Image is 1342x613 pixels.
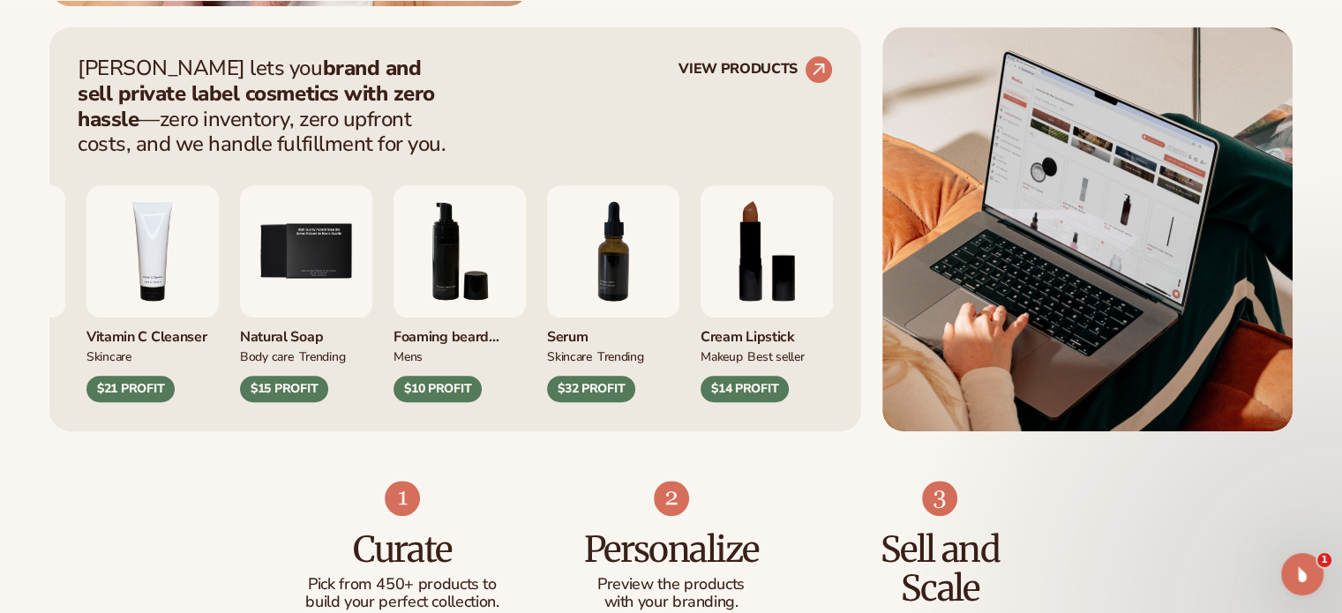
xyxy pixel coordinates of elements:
[547,376,635,402] div: $32 PROFIT
[922,481,957,516] img: Shopify Image 9
[394,347,423,365] div: mens
[394,185,526,318] img: Foaming beard wash.
[240,347,294,365] div: BODY Care
[882,27,1293,431] img: Shopify Image 5
[394,376,482,402] div: $10 PROFIT
[1317,553,1331,567] span: 1
[547,185,679,402] div: 7 / 9
[1281,553,1323,595] iframe: Intercom live chat
[678,56,833,84] a: VIEW PRODUCTS
[86,185,219,318] img: Vitamin c cleanser.
[86,376,175,402] div: $21 PROFIT
[394,318,526,347] div: Foaming beard wash
[547,318,679,347] div: Serum
[701,376,789,402] div: $14 PROFIT
[86,347,131,365] div: Skincare
[78,54,435,133] strong: brand and sell private label cosmetics with zero hassle
[572,530,770,569] h3: Personalize
[299,347,346,365] div: TRENDING
[86,185,219,402] div: 4 / 9
[304,530,502,569] h3: Curate
[572,594,770,611] p: with your branding.
[385,481,420,516] img: Shopify Image 7
[654,481,689,516] img: Shopify Image 8
[572,576,770,594] p: Preview the products
[841,530,1039,608] h3: Sell and Scale
[304,576,502,611] p: Pick from 450+ products to build your perfect collection.
[701,185,833,402] div: 8 / 9
[701,185,833,318] img: Luxury cream lipstick.
[701,347,742,365] div: MAKEUP
[547,185,679,318] img: Collagen and retinol serum.
[240,185,372,318] img: Nature bar of soap.
[394,185,526,402] div: 6 / 9
[86,318,219,347] div: Vitamin C Cleanser
[597,347,644,365] div: TRENDING
[547,347,592,365] div: SKINCARE
[240,318,372,347] div: Natural Soap
[240,376,328,402] div: $15 PROFIT
[701,318,833,347] div: Cream Lipstick
[78,56,457,157] p: [PERSON_NAME] lets you —zero inventory, zero upfront costs, and we handle fulfillment for you.
[747,347,804,365] div: BEST SELLER
[240,185,372,402] div: 5 / 9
